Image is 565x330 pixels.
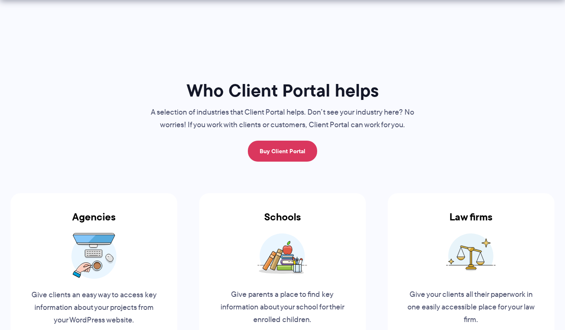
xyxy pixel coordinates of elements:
p: Give your clients all their paperwork in one easily accessible place for your law firm. [407,288,535,326]
h3: Schools [199,211,366,233]
p: A selection of industries that Client Portal helps. Don’t see your industry here? No worries! If ... [142,106,423,131]
h3: Agencies [11,211,177,233]
h3: Law firms [388,211,554,233]
p: Give clients an easy way to access key information about your projects from your WordPress website. [30,289,158,327]
p: Give parents a place to find key information about your school for their enrolled children. [218,288,346,326]
h1: Who Client Portal helps [142,79,423,102]
a: Buy Client Portal [248,141,317,162]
